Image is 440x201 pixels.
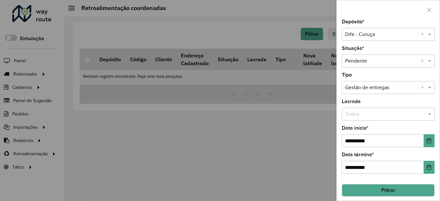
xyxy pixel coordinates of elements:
label: Situação [342,44,364,52]
span: Clear all [421,30,426,38]
span: Clear all [421,84,426,91]
label: Tipo [342,71,352,79]
button: Filtrar [342,184,434,196]
span: Clear all [421,57,426,65]
label: Depósito [342,18,365,26]
button: Choose Date [424,134,434,147]
label: Data início [342,124,368,132]
button: Choose Date [424,161,434,174]
label: Lacrada [342,98,361,105]
label: Data término [342,151,374,159]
